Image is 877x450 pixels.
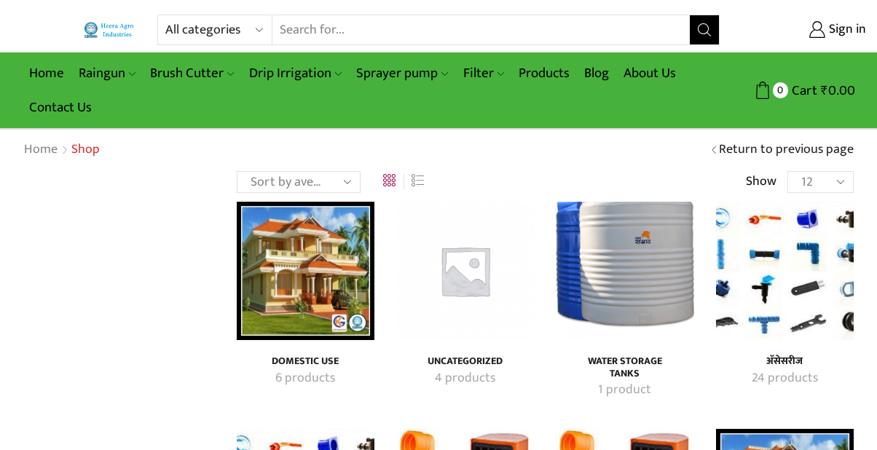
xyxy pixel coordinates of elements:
a: Visit product category Water Storage Tanks [556,202,693,339]
a: Visit product category Uncategorized [396,202,534,339]
a: Return to previous page [719,141,854,159]
a: Sign in [742,17,866,43]
mark: 6 products [275,369,335,388]
mark: 1 product [598,381,651,400]
a: Visit product category Water Storage Tanks [572,355,677,380]
a: 0 Cart ₹0.00 [734,77,855,104]
h4: Water Storage Tanks [572,355,677,380]
nav: Breadcrumb [23,141,100,159]
button: Search button [690,15,719,44]
a: Visit product category Uncategorized [412,355,518,368]
input: Search for... [272,15,690,44]
bdi: 0.00 [821,79,855,102]
a: Visit product category Domestic Use [253,369,358,388]
a: About Us [616,56,683,90]
a: Home [23,141,58,159]
span: Cart [788,81,817,100]
h1: Shop [71,142,100,158]
img: Water Storage Tanks [556,202,693,339]
h4: Uncategorized [412,355,518,368]
a: Products [511,56,577,90]
a: Blog [577,56,616,90]
a: Visit product category Water Storage Tanks [572,381,677,400]
a: Contact Us [22,90,99,125]
a: Filter [456,56,511,90]
img: Uncategorized [396,202,534,339]
h4: Domestic Use [253,355,358,368]
span: Sign in [825,20,866,39]
a: Home [22,56,71,90]
a: Visit product category Domestic Use [237,202,374,339]
select: Shop order [237,171,361,193]
a: Drip Irrigation [242,56,349,90]
span: 0 [773,82,788,98]
img: Domestic Use [237,202,374,339]
a: Visit product category Uncategorized [412,369,518,388]
a: Brush Cutter [143,56,241,90]
a: Raingun [71,56,143,90]
mark: 4 products [435,369,495,388]
span: ₹ [821,79,828,102]
a: Sprayer pump [349,56,455,90]
a: Visit product category Domestic Use [253,355,358,368]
